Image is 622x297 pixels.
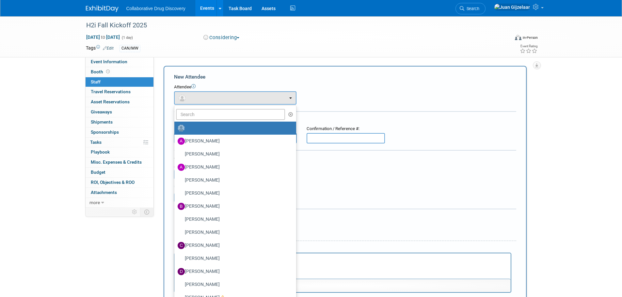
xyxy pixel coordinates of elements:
span: Tasks [90,140,102,145]
div: Attendee [174,84,516,90]
span: to [100,35,106,40]
a: Misc. Expenses & Credits [86,157,153,167]
img: C.jpg [178,242,185,249]
a: Event Information [86,57,153,67]
span: Attachments [91,190,117,195]
div: Cost: [174,156,516,162]
input: Search [176,109,285,120]
span: Staff [91,79,101,84]
img: ExhibitDay [86,6,119,12]
span: Budget [91,170,105,175]
a: more [86,198,153,208]
span: ROI, Objectives & ROO [91,180,135,185]
a: Travel Reservations [86,87,153,97]
img: Unassigned-User-Icon.png [178,125,185,132]
span: Asset Reservations [91,99,130,104]
td: Personalize Event Tab Strip [129,208,140,216]
a: Edit [103,46,114,51]
label: [PERSON_NAME] [178,227,290,238]
span: Collaborative Drug Discovery [126,6,185,11]
a: Shipments [86,117,153,127]
label: [PERSON_NAME] [178,266,290,277]
a: Playbook [86,147,153,157]
div: Registration / Ticket Info (optional) [174,116,516,123]
span: (1 day) [121,36,133,40]
span: Booth [91,69,111,74]
label: [PERSON_NAME] [178,240,290,251]
div: Event Format [471,34,538,44]
div: CAN/MW [120,45,140,52]
span: Shipments [91,119,113,125]
div: In-Person [522,35,538,40]
label: [PERSON_NAME] [178,162,290,172]
div: Confirmation / Reference #: [307,126,385,132]
a: Tasks [86,138,153,147]
span: [DATE] [DATE] [86,34,120,40]
img: A.jpg [178,138,185,145]
div: New Attendee [174,73,516,81]
span: Sponsorships [91,129,119,135]
span: Misc. Expenses & Credits [91,159,142,165]
img: D.jpg [178,268,185,275]
div: Event Rating [520,45,537,48]
div: Notes [174,245,511,252]
a: Budget [86,168,153,177]
td: Tags [86,45,114,52]
td: Toggle Event Tabs [140,208,153,216]
a: ROI, Objectives & ROO [86,178,153,187]
div: H2i Fall Kickoff 2025 [84,20,500,31]
img: Juan Gijzelaar [494,4,530,11]
label: [PERSON_NAME] [178,214,290,225]
span: Search [464,6,479,11]
a: Asset Reservations [86,97,153,107]
a: Search [455,3,486,14]
label: [PERSON_NAME] [178,201,290,212]
a: Sponsorships [86,127,153,137]
img: B.jpg [178,203,185,210]
div: Misc. Attachments & Notes [174,214,516,220]
label: [PERSON_NAME] [178,279,290,290]
label: [PERSON_NAME] [178,175,290,186]
label: [PERSON_NAME] [178,149,290,159]
iframe: Rich Text Area [175,253,511,279]
a: Booth [86,67,153,77]
span: Event Information [91,59,127,64]
span: Booth not reserved yet [105,69,111,74]
a: Giveaways [86,107,153,117]
a: Staff [86,77,153,87]
img: A.jpg [178,164,185,171]
span: Playbook [91,149,110,155]
img: Format-Inperson.png [515,35,521,40]
label: [PERSON_NAME] [178,136,290,146]
span: more [89,200,100,205]
a: Attachments [86,188,153,198]
button: Considering [201,34,242,41]
label: [PERSON_NAME] [178,188,290,199]
label: [PERSON_NAME] [178,253,290,264]
span: Travel Reservations [91,89,131,94]
span: Giveaways [91,109,112,114]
